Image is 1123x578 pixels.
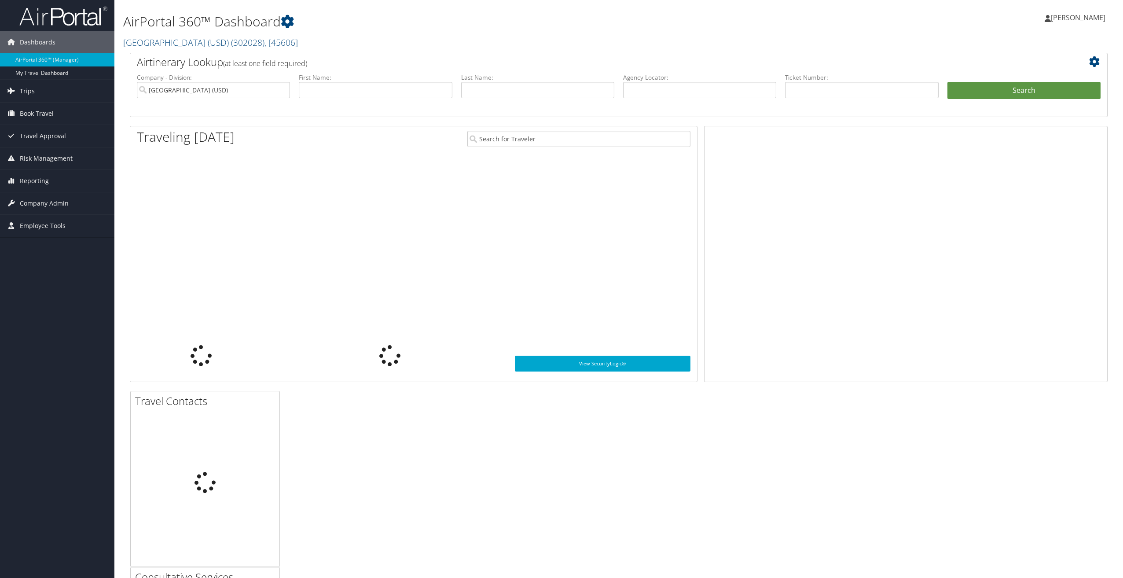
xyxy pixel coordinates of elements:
label: First Name: [299,73,452,82]
span: Risk Management [20,147,73,169]
img: airportal-logo.png [19,6,107,26]
a: [PERSON_NAME] [1045,4,1114,31]
a: View SecurityLogic® [515,356,690,372]
span: [PERSON_NAME] [1051,13,1105,22]
h2: Airtinerary Lookup [137,55,1019,70]
span: Trips [20,80,35,102]
span: , [ 45606 ] [264,37,298,48]
h1: AirPortal 360™ Dashboard [123,12,784,31]
span: Employee Tools [20,215,66,237]
label: Agency Locator: [623,73,776,82]
a: [GEOGRAPHIC_DATA] (USD) [123,37,298,48]
span: Reporting [20,170,49,192]
span: ( 302028 ) [231,37,264,48]
span: Book Travel [20,103,54,125]
label: Ticket Number: [785,73,938,82]
span: Dashboards [20,31,55,53]
span: (at least one field required) [223,59,307,68]
label: Last Name: [461,73,614,82]
label: Company - Division: [137,73,290,82]
h2: Travel Contacts [135,394,279,409]
button: Search [947,82,1101,99]
span: Company Admin [20,192,69,214]
span: Travel Approval [20,125,66,147]
input: Search for Traveler [467,131,690,147]
h1: Traveling [DATE] [137,128,235,146]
